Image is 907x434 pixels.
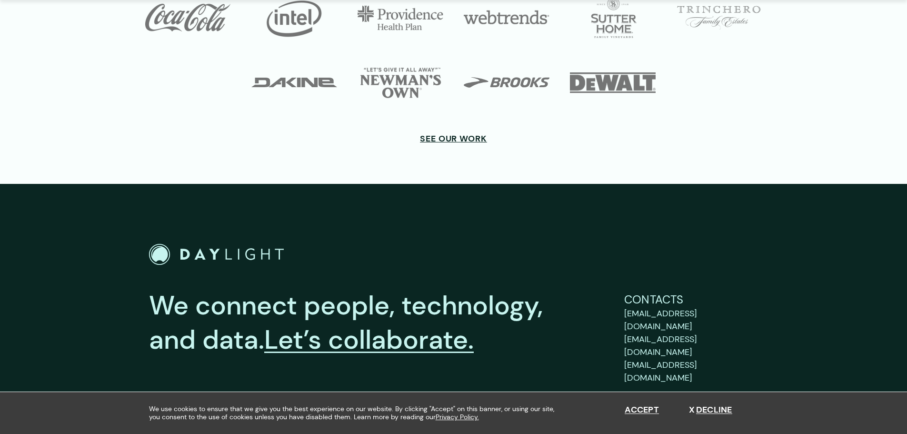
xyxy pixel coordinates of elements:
a: careers@bydaylight.com [624,359,758,384]
span: We use cookies to ensure that we give you the best experience on our website. By clicking "Accept... [149,405,563,421]
a: Go to Home Page [149,244,284,265]
a: Let’s collaborate. [264,323,474,357]
p: Contacts [624,291,758,308]
button: Accept [625,405,659,415]
a: sales@bydaylight.com [624,333,758,359]
img: Newmans Own Logo [358,62,443,103]
img: Dakine Logo [251,62,337,103]
p: We connect people, technology, and data. [149,289,596,357]
span: [EMAIL_ADDRESS][DOMAIN_NAME] [624,359,697,384]
a: Privacy Policy. [436,413,479,421]
a: SEE OUR WORK [420,133,487,144]
button: Decline [689,405,732,415]
span: [EMAIL_ADDRESS][DOMAIN_NAME] [624,308,697,332]
img: The Daylight Studio Logo [149,244,284,265]
img: Brooks Logo [464,62,549,103]
span: [EMAIL_ADDRESS][DOMAIN_NAME] [624,333,697,358]
img: DeWALT Logo [570,62,656,103]
a: support@bydaylight.com [624,307,758,333]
